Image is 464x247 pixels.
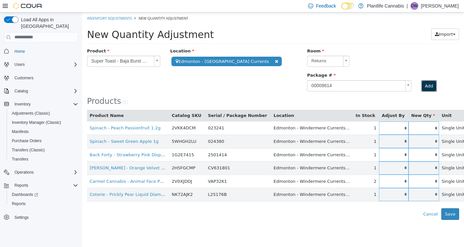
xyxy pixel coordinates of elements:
button: Serial / Package Number [126,100,186,106]
span: Import [357,19,371,24]
a: Spinach - Sweet Green Apple 1g [8,126,77,131]
span: Room [225,36,242,41]
button: Catalog [1,86,81,96]
div: Dylan Wytinck [410,2,418,10]
button: Adjust By [299,100,324,106]
button: Users [12,61,27,68]
span: Catalog [14,88,28,94]
span: Customers [14,75,33,81]
a: Returns [225,43,267,54]
button: Purchase Orders [7,136,81,145]
a: Transfers [9,155,31,163]
button: Operations [1,168,81,177]
button: Reports [12,181,31,189]
span: Catalog [12,87,78,95]
span: Reports [9,200,78,208]
button: Add [339,68,355,80]
button: Reports [7,199,81,208]
span: Reports [12,181,78,189]
span: Operations [12,168,78,176]
span: Returns [225,44,258,54]
span: Edmonton - Windermere Currents (Returns) [191,166,284,171]
a: Customers [12,74,36,82]
span: Inventory Manager (Classic) [9,119,78,126]
span: Users [12,61,78,68]
iframe: To enrich screen reader interactions, please activate Accessibility in Grammarly extension settings [82,12,464,247]
td: 024380 [123,122,189,136]
span: Home [14,49,25,54]
a: Inventory Manager (Classic) [9,119,64,126]
a: Dashboards [9,191,41,199]
span: Transfers [12,157,28,162]
a: Purchase Orders [9,137,44,145]
input: Dark Mode [341,3,355,9]
a: Reports [9,200,28,208]
span: Edmonton - Windermere Currents (Returns) [191,153,284,158]
span: Purchase Orders [12,138,42,143]
span: Purchase Orders [9,137,78,145]
button: Cancel [338,196,359,208]
button: Transfers [7,155,81,164]
td: 1 [271,176,297,189]
td: 2VKK4DCM [87,109,123,123]
a: Super Toast - Baja Burst Disposable .95g [5,43,78,54]
span: New Qty [329,101,353,105]
button: Inventory [1,100,81,109]
a: Dashboards [7,190,81,199]
button: Import [349,16,377,28]
span: Product [5,36,27,41]
span: Reports [12,201,26,206]
span: Inventory [12,100,78,108]
p: | [407,2,408,10]
a: Settings [12,214,31,221]
span: Edmonton - Windermere Currents (Returns) [191,126,284,131]
span: Feedback [316,3,336,9]
td: VAP32K1 [123,162,189,176]
button: Operations [12,168,36,176]
span: Reports [14,183,28,188]
a: Manifests [9,128,31,136]
a: Carmel Cannabis - Animal Face Pure Live Resin 1g [8,166,115,171]
img: Cova [13,3,43,9]
span: Adjustments (Classic) [9,109,78,117]
span: Dashboards [12,192,38,197]
span: Single Unit [360,140,383,145]
td: 023241 [123,109,189,123]
p: [PERSON_NAME] [421,2,459,10]
td: 1 [271,109,297,123]
p: Plantlife Cannabis [367,2,404,10]
button: Product Name [8,100,43,106]
span: Operations [14,170,34,175]
a: Spinach - Peach Passionfruit 1.2g [8,113,78,118]
a: Transfers (Classic) [9,146,47,154]
span: Edmonton - Windermere Currents (Returns) [191,140,284,145]
small: ( ) [39,87,46,93]
td: 1G2E7415 [87,136,123,149]
span: Products [5,84,39,93]
span: Edmonton - Windermere Currents (Returns) [191,113,284,118]
span: Single Unit [360,180,383,184]
a: 00008614 [225,68,329,79]
a: Coterie - Prickly Pear Liquid Diamonds 1g [8,180,96,184]
button: Reports [1,181,81,190]
span: Dashboards [9,191,78,199]
span: Transfers (Classic) [12,147,45,153]
td: NK72AJK2 [87,176,123,189]
a: Home [12,47,28,55]
span: Edmonton - [GEOGRAPHIC_DATA] Currents [89,44,200,54]
td: CV631801 [123,149,189,162]
span: Single Unit [360,126,383,131]
span: Inventory [14,102,31,107]
button: Settings [1,212,81,222]
td: 5WHGH2LU [87,122,123,136]
td: 2H5FGCMP [87,149,123,162]
button: Adjustments (Classic) [7,109,81,118]
span: Location [88,36,112,41]
span: Load All Apps in [GEOGRAPHIC_DATA] [18,16,78,29]
td: 2V0XJDDJ [87,162,123,176]
td: 2 [271,162,297,176]
span: Single Unit [360,166,383,171]
span: Customers [12,74,78,82]
span: Super Toast - Baja Burst Disposable .95g [5,44,69,54]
